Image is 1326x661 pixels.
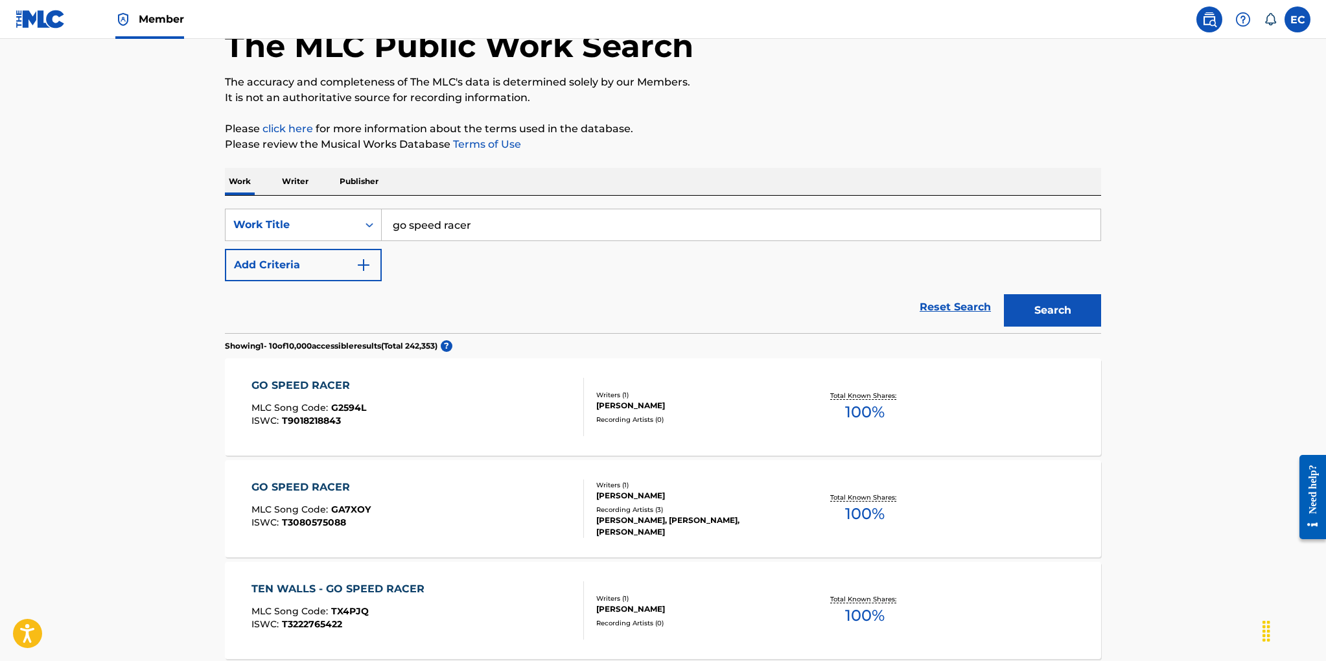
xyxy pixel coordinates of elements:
span: T3080575088 [282,516,346,528]
span: MLC Song Code : [251,402,331,413]
a: Terms of Use [450,138,521,150]
p: Please review the Musical Works Database [225,137,1101,152]
div: Writers ( 1 ) [596,390,792,400]
a: GO SPEED RACERMLC Song Code:GA7XOYISWC:T3080575088Writers (1)[PERSON_NAME]Recording Artists (3)[P... [225,460,1101,557]
a: TEN WALLS - GO SPEED RACERMLC Song Code:TX4PJQISWC:T3222765422Writers (1)[PERSON_NAME]Recording A... [225,562,1101,659]
iframe: Chat Widget [1261,599,1326,661]
span: T3222765422 [282,618,342,630]
span: MLC Song Code : [251,605,331,617]
a: Public Search [1196,6,1222,32]
div: Work Title [233,217,350,233]
div: Recording Artists ( 3 ) [596,505,792,515]
p: Total Known Shares: [830,594,900,604]
span: GA7XOY [331,504,371,515]
p: Publisher [336,168,382,195]
img: help [1235,12,1251,27]
img: Top Rightsholder [115,12,131,27]
p: The accuracy and completeness of The MLC's data is determined solely by our Members. [225,75,1101,90]
div: Notifications [1264,13,1277,26]
div: Drag [1256,612,1277,651]
div: User Menu [1285,6,1310,32]
div: Writers ( 1 ) [596,594,792,603]
p: Please for more information about the terms used in the database. [225,121,1101,137]
span: ISWC : [251,415,282,426]
p: Total Known Shares: [830,493,900,502]
span: ? [441,340,452,352]
button: Add Criteria [225,249,382,281]
div: GO SPEED RACER [251,378,366,393]
span: 100 % [845,604,885,627]
span: Member [139,12,184,27]
p: Writer [278,168,312,195]
div: Recording Artists ( 0 ) [596,618,792,628]
a: Reset Search [913,293,997,321]
iframe: Resource Center [1290,445,1326,550]
button: Search [1004,294,1101,327]
p: It is not an authoritative source for recording information. [225,90,1101,106]
a: GO SPEED RACERMLC Song Code:G2594LISWC:T9018218843Writers (1)[PERSON_NAME]Recording Artists (0)To... [225,358,1101,456]
a: click here [262,122,313,135]
h1: The MLC Public Work Search [225,27,693,65]
span: TX4PJQ [331,605,369,617]
p: Showing 1 - 10 of 10,000 accessible results (Total 242,353 ) [225,340,437,352]
span: T9018218843 [282,415,341,426]
div: GO SPEED RACER [251,480,371,495]
div: [PERSON_NAME] [596,603,792,615]
span: G2594L [331,402,366,413]
div: [PERSON_NAME] [596,400,792,412]
span: 100 % [845,400,885,424]
div: [PERSON_NAME], [PERSON_NAME], [PERSON_NAME] [596,515,792,538]
span: 100 % [845,502,885,526]
img: MLC Logo [16,10,65,29]
span: ISWC : [251,618,282,630]
img: 9d2ae6d4665cec9f34b9.svg [356,257,371,273]
span: MLC Song Code : [251,504,331,515]
div: Writers ( 1 ) [596,480,792,490]
div: Recording Artists ( 0 ) [596,415,792,424]
img: search [1202,12,1217,27]
div: [PERSON_NAME] [596,490,792,502]
div: TEN WALLS - GO SPEED RACER [251,581,431,597]
form: Search Form [225,209,1101,333]
p: Total Known Shares: [830,391,900,400]
span: ISWC : [251,516,282,528]
div: Help [1230,6,1256,32]
p: Work [225,168,255,195]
